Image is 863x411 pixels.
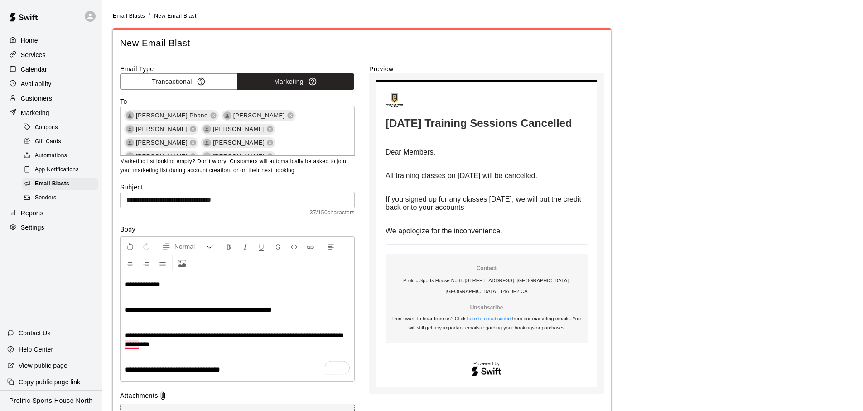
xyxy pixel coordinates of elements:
div: [PERSON_NAME] [201,137,275,148]
div: Gift Cards [22,135,98,148]
a: Automations [22,149,102,163]
img: Prolific Sports House North [386,92,404,110]
span: [PERSON_NAME] Phone [132,111,212,120]
a: Calendar [7,63,95,76]
span: Gift Cards [35,137,61,146]
span: App Notifications [35,165,79,174]
p: Reports [21,208,43,218]
p: Copy public page link [19,377,80,387]
div: Senders [22,192,98,204]
p: Customers [21,94,52,103]
button: Right Align [139,255,154,271]
button: Insert Code [286,238,302,255]
span: [PERSON_NAME] [132,125,191,134]
a: Email Blasts [22,177,102,191]
p: Contact Us [19,329,51,338]
span: All training classes on [DATE] will be cancelled. [386,172,537,179]
div: Email Blasts [22,178,98,190]
label: Body [120,225,355,234]
div: Wendy Phone [126,111,134,120]
label: To [120,97,127,106]
a: Coupons [22,121,102,135]
span: [PERSON_NAME] [209,138,268,147]
a: Gift Cards [22,135,102,149]
nav: breadcrumb [113,11,852,21]
div: [PERSON_NAME] [124,124,198,135]
span: Coupons [35,123,58,132]
span: [PERSON_NAME] [230,111,289,120]
div: [PERSON_NAME] [124,137,198,148]
button: Format Italics [237,238,253,255]
p: Settings [21,223,44,232]
div: [PERSON_NAME] [124,151,198,162]
p: Prolific Sports House North [10,396,93,406]
span: Dear Members, [386,148,435,156]
p: Help Center [19,345,53,354]
span: New Email Blast [120,37,604,49]
div: Wilmar Ababa [203,152,211,160]
button: Transactional [120,73,237,90]
a: here to unsubscribe [467,316,511,321]
div: Michelle Johnson [126,125,134,133]
p: Services [21,50,46,59]
span: If you signed up for any classes [DATE], we will put the credit back onto your accounts [386,195,583,211]
a: Availability [7,77,95,91]
label: Subject [120,183,355,192]
a: Home [7,34,95,47]
div: [PERSON_NAME] Phone [124,110,219,121]
div: Raven Mann [223,111,231,120]
button: Justify Align [155,255,170,271]
p: Calendar [21,65,47,74]
a: Customers [7,92,95,105]
p: Home [21,36,38,45]
p: View public page [19,361,67,370]
button: Marketing [237,73,354,90]
button: Left Align [323,238,338,255]
div: Charles Robicheau [126,152,134,160]
div: Attachments [120,391,355,400]
label: Preview [369,64,604,73]
button: Insert Link [303,238,318,255]
span: New Email Blast [154,13,196,19]
p: Marketing list looking empty? Don't worry! Customers will automatically be asked to join your mar... [120,157,355,175]
button: Undo [122,238,138,255]
p: Prolific Sports House North . [STREET_ADDRESS]. [GEOGRAPHIC_DATA], [GEOGRAPHIC_DATA]. T4A 0E2 CA [389,275,584,297]
span: 37 / 150 characters [120,208,355,218]
span: Email Blasts [113,13,145,19]
button: Formatting Options [158,238,217,255]
h1: [DATE] Training Sessions Cancelled [386,117,588,130]
div: App Notifications [22,164,98,176]
img: Swift logo [471,365,502,377]
a: Settings [7,221,95,234]
span: We apologize for the inconvenience. [386,227,502,235]
button: Format Strikethrough [270,238,285,255]
div: [PERSON_NAME] [201,151,275,162]
p: Don't want to hear from us? Click from our marketing emails. You will still get any important ema... [389,314,584,332]
span: Email Blasts [35,179,69,189]
a: Senders [22,191,102,205]
button: Upload Image [174,255,190,271]
p: Unsubscribe [389,304,584,312]
p: Marketing [21,108,49,117]
span: Senders [35,193,57,203]
button: Center Align [122,255,138,271]
span: [PERSON_NAME] [209,152,268,161]
div: Aiden Hagen [126,139,134,147]
a: Marketing [7,106,95,120]
span: [PERSON_NAME] [132,138,191,147]
span: [PERSON_NAME] [132,152,191,161]
div: Automations [22,150,98,162]
a: Services [7,48,95,62]
p: Contact [389,265,584,272]
button: Format Bold [221,238,236,255]
a: Reports [7,206,95,220]
div: Coupons [22,121,98,134]
span: [PERSON_NAME] [209,125,268,134]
